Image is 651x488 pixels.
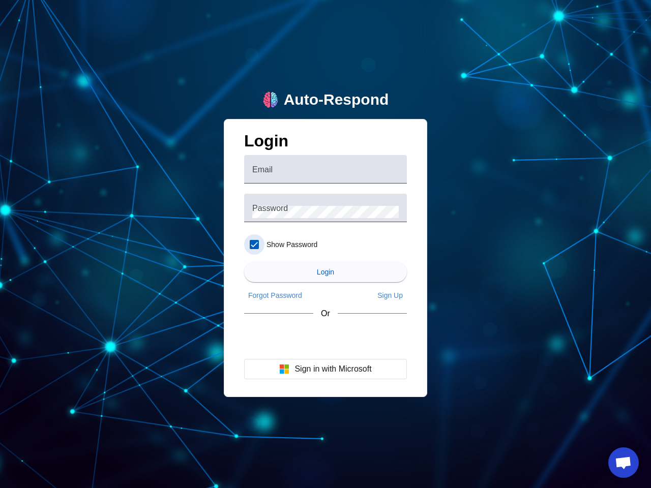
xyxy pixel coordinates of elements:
mat-label: Password [252,204,288,212]
a: Open chat [608,447,639,478]
span: Or [321,309,330,318]
img: Microsoft logo [279,364,289,374]
div: Auto-Respond [284,91,389,109]
button: Login [244,262,407,282]
button: Sign in with Microsoft [244,359,407,379]
img: logo [262,91,279,108]
a: logoAuto-Respond [262,91,389,109]
label: Show Password [264,239,317,250]
mat-label: Email [252,165,273,174]
iframe: Sign in with Google Button [239,327,412,350]
span: Forgot Password [248,291,302,299]
span: Login [317,268,334,276]
span: Sign Up [377,291,403,299]
h1: Login [244,132,407,156]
